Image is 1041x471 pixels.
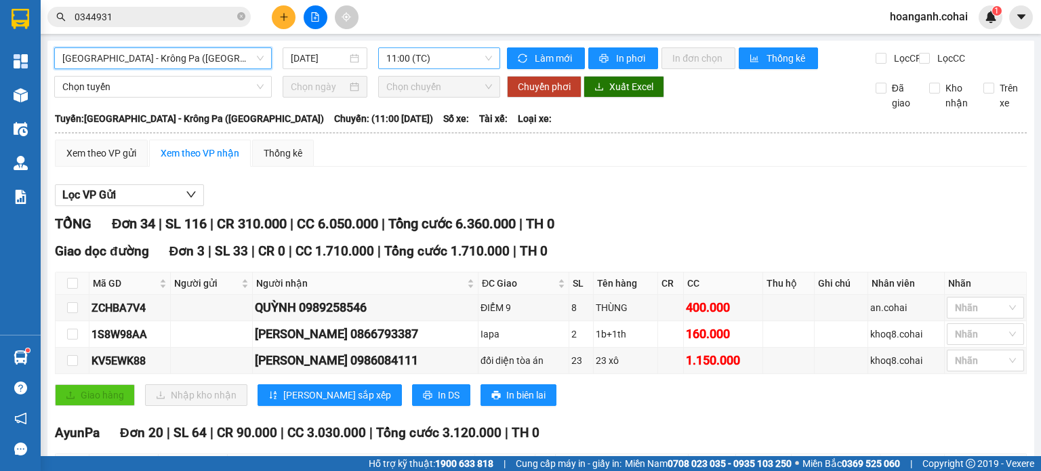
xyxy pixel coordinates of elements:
[842,458,900,469] strong: 0369 525 060
[121,52,147,68] span: Gửi:
[173,425,207,441] span: SL 64
[35,9,91,30] b: Cô Hai
[258,384,402,406] button: sort-ascending[PERSON_NAME] sắp xếp
[289,243,292,259] span: |
[940,81,973,110] span: Kho nhận
[686,298,760,317] div: 400.000
[165,216,207,232] span: SL 116
[334,111,433,126] span: Chuyến: (11:00 [DATE])
[658,272,685,295] th: CR
[661,47,735,69] button: In đơn chọn
[518,111,552,126] span: Loại xe:
[481,300,567,315] div: ĐIỂM 9
[616,51,647,66] span: In phơi
[438,388,460,403] span: In DS
[272,5,295,29] button: plus
[14,156,28,170] img: warehouse-icon
[571,300,591,315] div: 8
[516,456,621,471] span: Cung cấp máy in - giấy in:
[879,8,979,25] span: hoanganh.cohai
[1015,11,1027,23] span: caret-down
[255,351,476,370] div: [PERSON_NAME] 0986084111
[62,186,116,203] span: Lọc VP Gửi
[62,48,264,68] span: Sài Gòn - Krông Pa (Uar)
[479,111,508,126] span: Tài xế:
[481,327,567,342] div: Iapa
[763,272,814,295] th: Thu hộ
[121,74,179,90] span: Krông Pa
[281,425,284,441] span: |
[93,276,157,291] span: Mã GD
[55,243,149,259] span: Giao dọc đường
[268,390,278,401] span: sort-ascending
[966,459,975,468] span: copyright
[386,48,493,68] span: 11:00 (TC)
[335,5,359,29] button: aim
[208,243,211,259] span: |
[251,243,255,259] span: |
[388,216,516,232] span: Tổng cước 6.360.000
[304,5,327,29] button: file-add
[14,443,27,455] span: message
[491,390,501,401] span: printer
[520,243,548,259] span: TH 0
[599,54,611,64] span: printer
[174,276,239,291] span: Người gửi
[571,353,591,368] div: 23
[412,384,470,406] button: printerIn DS
[870,353,942,368] div: khoq8.cohai
[62,77,264,97] span: Chọn tuyến
[369,456,493,471] span: Hỗ trợ kỹ thuật:
[14,190,28,204] img: solution-icon
[91,352,168,369] div: KV5EWK88
[55,384,135,406] button: uploadGiao hàng
[169,243,205,259] span: Đơn 3
[255,298,476,317] div: QUỲNH 0989258546
[535,51,574,66] span: Làm mới
[75,9,234,24] input: Tìm tên, số ĐT hoặc mã đơn
[594,272,657,295] th: Tên hàng
[279,12,289,22] span: plus
[89,348,171,374] td: KV5EWK88
[505,425,508,441] span: |
[507,47,585,69] button: syncLàm mới
[55,425,100,441] span: AyunPa
[121,37,171,47] span: [DATE] 10:30
[215,243,248,259] span: SL 33
[55,113,324,124] b: Tuyến: [GEOGRAPHIC_DATA] - Krông Pa ([GEOGRAPHIC_DATA])
[507,76,581,98] button: Chuyển phơi
[14,350,28,365] img: warehouse-icon
[932,51,967,66] span: Lọc CC
[481,353,567,368] div: đối diện tòa án
[504,456,506,471] span: |
[948,276,1023,291] div: Nhãn
[518,54,529,64] span: sync
[382,216,385,232] span: |
[686,325,760,344] div: 160.000
[668,458,792,469] strong: 0708 023 035 - 0935 103 250
[506,388,546,403] span: In biên lai
[376,425,502,441] span: Tổng cước 3.120.000
[291,51,346,66] input: 12/10/2025
[767,51,807,66] span: Thống kê
[435,458,493,469] strong: 1900 633 818
[6,42,74,63] h2: 77GHFJIW
[14,122,28,136] img: warehouse-icon
[594,82,604,93] span: download
[870,327,942,342] div: khoq8.cohai
[994,81,1027,110] span: Trên xe
[686,351,760,370] div: 1.150.000
[795,461,799,466] span: ⚪️
[210,425,213,441] span: |
[377,243,381,259] span: |
[167,425,170,441] span: |
[217,425,277,441] span: CR 90.000
[513,243,516,259] span: |
[369,425,373,441] span: |
[26,348,30,352] sup: 1
[596,327,655,342] div: 1b+1th
[55,216,91,232] span: TỔNG
[120,425,163,441] span: Đơn 20
[89,321,171,348] td: 1S8W98AA
[258,243,285,259] span: CR 0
